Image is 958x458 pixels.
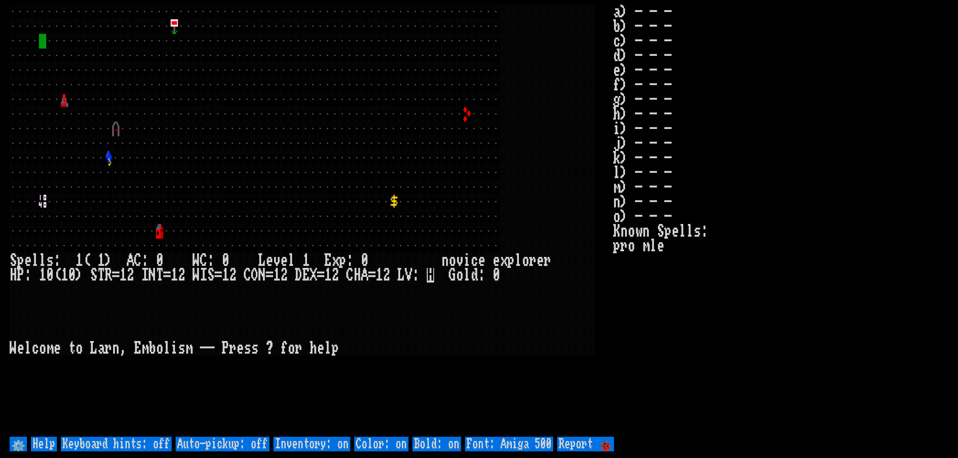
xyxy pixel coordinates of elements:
div: V [405,268,412,283]
div: A [361,268,368,283]
div: C [244,268,251,283]
div: 0 [493,268,500,283]
div: r [529,253,537,268]
div: S [10,253,17,268]
div: e [237,341,244,356]
div: 1 [97,253,105,268]
div: t [68,341,76,356]
div: : [141,253,149,268]
div: l [163,341,171,356]
div: 0 [156,253,163,268]
div: l [24,341,32,356]
div: e [317,341,324,356]
div: l [515,253,522,268]
div: 1 [324,268,332,283]
div: o [449,253,456,268]
div: x [500,253,507,268]
div: = [368,268,376,283]
div: v [456,253,463,268]
div: c [471,253,478,268]
div: r [105,341,112,356]
stats: a) - - - b) - - - c) - - - d) - - - e) - - - f) - - - g) - - - h) - - - i) - - - j) - - - k) - - ... [613,5,948,435]
input: Keyboard hints: off [61,437,172,451]
div: b [149,341,156,356]
div: r [229,341,237,356]
div: A [127,253,134,268]
div: p [339,253,346,268]
div: T [97,268,105,283]
div: i [463,253,471,268]
input: Inventory: on [273,437,350,451]
div: o [76,341,83,356]
div: l [324,341,332,356]
div: e [24,253,32,268]
div: r [295,341,302,356]
div: S [207,268,215,283]
div: - [207,341,215,356]
div: 1 [61,268,68,283]
div: n [441,253,449,268]
div: C [134,253,141,268]
div: e [280,253,288,268]
div: O [251,268,258,283]
mark: H [427,268,434,283]
div: W [193,253,200,268]
div: 2 [383,268,390,283]
input: Help [31,437,57,451]
div: 2 [178,268,185,283]
div: i [171,341,178,356]
div: : [346,253,354,268]
div: o [456,268,463,283]
div: p [332,341,339,356]
div: E [324,253,332,268]
input: Report 🐞 [557,437,614,451]
div: : [207,253,215,268]
div: 1 [171,268,178,283]
div: X [310,268,317,283]
div: L [258,253,266,268]
div: , [119,341,127,356]
div: P [222,341,229,356]
div: 1 [39,268,46,283]
div: 1 [273,268,280,283]
div: h [310,341,317,356]
div: L [90,341,97,356]
div: l [288,253,295,268]
div: 1 [376,268,383,283]
div: o [288,341,295,356]
div: x [332,253,339,268]
div: r [544,253,551,268]
div: o [156,341,163,356]
div: = [112,268,119,283]
div: I [200,268,207,283]
div: p [507,253,515,268]
div: = [163,268,171,283]
div: 1 [302,253,310,268]
div: a [97,341,105,356]
div: ? [266,341,273,356]
div: f [280,341,288,356]
div: P [17,268,24,283]
div: e [478,253,485,268]
div: 2 [229,268,237,283]
div: e [266,253,273,268]
div: = [266,268,273,283]
div: : [54,253,61,268]
div: T [156,268,163,283]
div: n [112,341,119,356]
div: s [244,341,251,356]
div: - [200,341,207,356]
div: I [141,268,149,283]
div: ( [83,253,90,268]
div: 0 [46,268,54,283]
input: Font: Amiga 500 [465,437,553,451]
div: 1 [119,268,127,283]
div: = [317,268,324,283]
div: l [463,268,471,283]
div: E [302,268,310,283]
div: W [193,268,200,283]
div: G [449,268,456,283]
div: 2 [280,268,288,283]
div: s [178,341,185,356]
input: Bold: on [412,437,461,451]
